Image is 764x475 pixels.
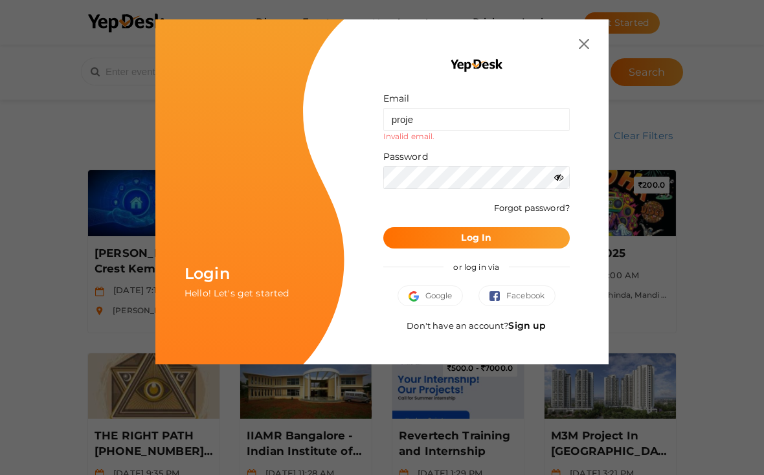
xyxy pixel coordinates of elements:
[398,285,464,306] button: Google
[383,108,570,131] input: ex: some@example.com
[407,320,546,331] span: Don't have an account?
[444,252,509,282] span: or log in via
[383,92,410,105] label: Email
[383,150,428,163] label: Password
[383,227,570,249] button: Log In
[185,264,230,283] span: Login
[383,131,435,141] small: Invalid email.
[494,203,570,213] a: Forgot password?
[478,285,556,306] button: Facebook
[409,291,425,302] img: google.svg
[185,287,289,299] span: Hello! Let's get started
[579,39,589,49] img: close.svg
[489,291,506,302] img: facebook.svg
[508,320,546,331] a: Sign up
[461,232,491,243] b: Log In
[449,58,503,72] img: YEP_black_cropped.png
